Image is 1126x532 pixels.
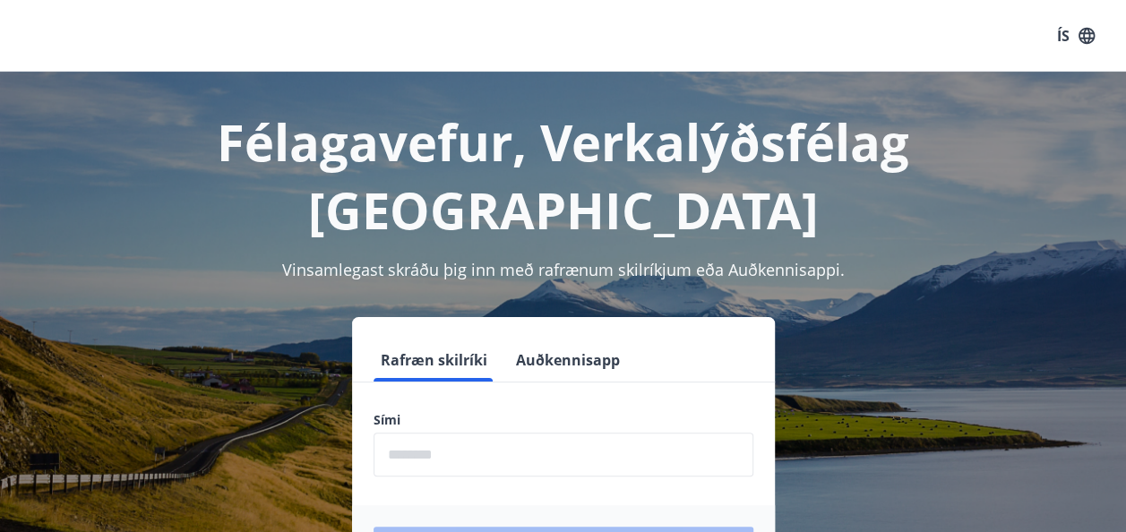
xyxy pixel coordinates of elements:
[282,259,845,280] span: Vinsamlegast skráðu þig inn með rafrænum skilríkjum eða Auðkennisappi.
[509,339,627,382] button: Auðkennisapp
[21,107,1105,244] h1: Félagavefur, Verkalýðsfélag [GEOGRAPHIC_DATA]
[1047,20,1105,52] button: ÍS
[374,339,494,382] button: Rafræn skilríki
[374,411,753,429] label: Sími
